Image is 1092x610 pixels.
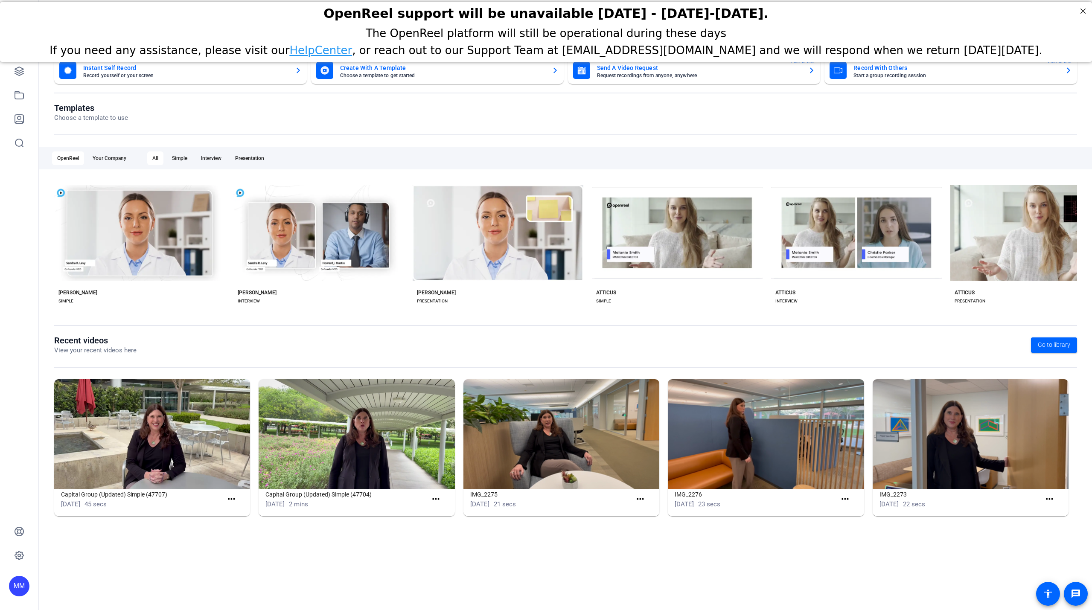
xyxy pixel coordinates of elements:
h1: Capital Group (Updated) Simple (47704) [265,489,427,500]
h1: IMG_2273 [879,489,1041,500]
div: [PERSON_NAME] [417,289,456,296]
mat-card-title: Create With A Template [340,63,545,73]
span: If you need any assistance, please visit our , or reach out to our Support Team at [EMAIL_ADDRESS... [50,42,1042,55]
h1: Capital Group (Updated) Simple (47707) [61,489,223,500]
div: INTERVIEW [775,298,798,305]
button: Send A Video RequestRequest recordings from anyone, anywhereENTERPRISE [568,57,821,84]
button: Create With A TemplateChoose a template to get started [311,57,564,84]
div: PRESENTATION [417,298,448,305]
mat-card-title: Send A Video Request [597,63,802,73]
mat-icon: more_horiz [840,494,850,505]
div: SIMPLE [596,298,611,305]
div: PRESENTATION [955,298,985,305]
span: [DATE] [675,500,694,508]
div: Close Step [1077,3,1089,15]
a: Go to library [1031,337,1077,353]
mat-card-title: Record With Others [853,63,1058,73]
h1: IMG_2275 [470,489,632,500]
img: IMG_2275 [463,379,659,489]
span: 22 secs [903,500,925,508]
div: OpenReel [52,151,84,165]
mat-card-title: Instant Self Record [83,63,288,73]
div: [PERSON_NAME] [58,289,97,296]
div: Your Company [87,151,131,165]
div: Presentation [230,151,269,165]
a: HelpCenter [289,42,352,55]
mat-card-subtitle: Start a group recording session [853,73,1058,78]
div: SIMPLE [58,298,73,305]
button: Record With OthersStart a group recording sessionENTERPRISE [824,57,1077,84]
div: [PERSON_NAME] [238,289,277,296]
mat-icon: message [1071,589,1081,599]
mat-card-subtitle: Record yourself or your screen [83,73,288,78]
mat-icon: accessibility [1043,589,1053,599]
mat-icon: more_horiz [1044,494,1055,505]
span: [DATE] [265,500,285,508]
img: IMG_2273 [873,379,1069,489]
mat-card-subtitle: Choose a template to get started [340,73,545,78]
span: 2 mins [289,500,308,508]
span: [DATE] [61,500,80,508]
h1: Recent videos [54,335,137,346]
div: MM [9,576,29,596]
p: View your recent videos here [54,346,137,355]
div: INTERVIEW [238,298,260,305]
h1: Templates [54,103,128,113]
span: 45 secs [84,500,107,508]
div: Simple [167,151,192,165]
p: Choose a template to use [54,113,128,123]
span: [DATE] [879,500,899,508]
img: Capital Group (Updated) Simple (47704) [259,379,454,489]
mat-icon: more_horiz [226,494,237,505]
div: All [147,151,163,165]
span: The OpenReel platform will still be operational during these days [366,25,726,38]
img: Capital Group (Updated) Simple (47707) [54,379,250,489]
span: 21 secs [494,500,516,508]
span: 23 secs [698,500,720,508]
div: ATTICUS [775,289,795,296]
mat-icon: more_horiz [431,494,441,505]
div: ATTICUS [955,289,975,296]
img: IMG_2276 [668,379,864,489]
button: Instant Self RecordRecord yourself or your screen [54,57,307,84]
span: [DATE] [470,500,489,508]
mat-icon: more_horiz [635,494,646,505]
div: ATTICUS [596,289,616,296]
h1: IMG_2276 [675,489,836,500]
mat-card-subtitle: Request recordings from anyone, anywhere [597,73,802,78]
div: Interview [196,151,227,165]
h2: OpenReel support will be unavailable Thursday - Friday, October 16th-17th. [11,4,1081,19]
span: Go to library [1038,340,1070,349]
